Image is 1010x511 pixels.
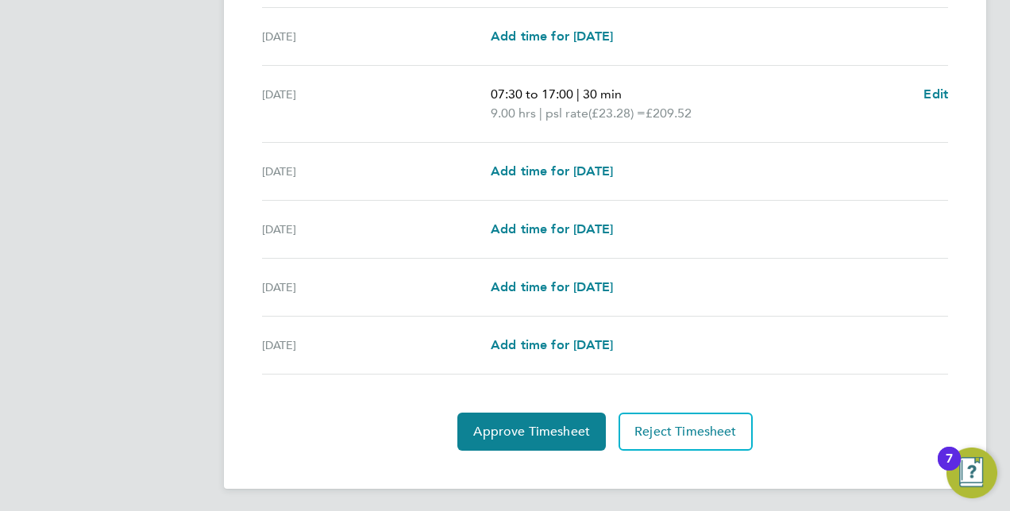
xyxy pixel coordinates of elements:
span: | [576,86,580,102]
div: [DATE] [262,220,491,239]
button: Open Resource Center, 7 new notifications [946,448,997,498]
span: Reject Timesheet [634,424,737,440]
a: Add time for [DATE] [491,162,613,181]
span: 30 min [583,86,622,102]
span: 9.00 hrs [491,106,536,121]
span: 07:30 to 17:00 [491,86,573,102]
div: [DATE] [262,85,491,123]
a: Add time for [DATE] [491,278,613,297]
div: 7 [946,459,953,479]
button: Reject Timesheet [619,413,753,451]
span: Add time for [DATE] [491,163,613,179]
a: Edit [923,85,948,104]
button: Approve Timesheet [457,413,606,451]
span: Edit [923,86,948,102]
span: psl rate [545,104,588,123]
span: Add time for [DATE] [491,337,613,352]
a: Add time for [DATE] [491,336,613,355]
a: Add time for [DATE] [491,220,613,239]
div: [DATE] [262,336,491,355]
span: Add time for [DATE] [491,221,613,236]
span: £209.52 [646,106,692,121]
span: Add time for [DATE] [491,29,613,44]
div: [DATE] [262,278,491,297]
span: (£23.28) = [588,106,646,121]
span: Add time for [DATE] [491,279,613,294]
div: [DATE] [262,162,491,181]
a: Add time for [DATE] [491,27,613,46]
span: | [539,106,542,121]
div: [DATE] [262,27,491,46]
span: Approve Timesheet [473,424,590,440]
